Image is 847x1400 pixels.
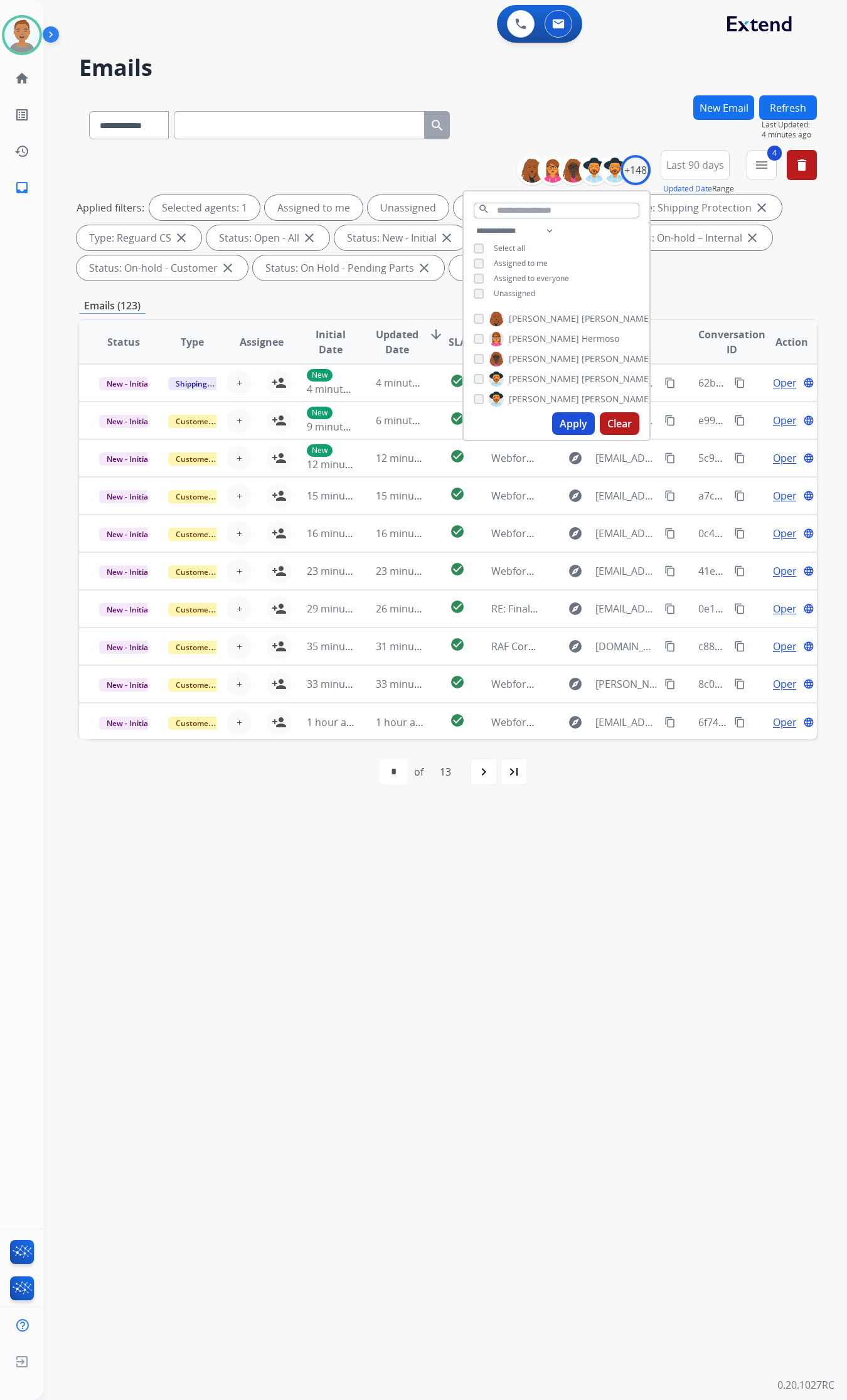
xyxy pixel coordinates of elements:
[107,334,140,350] span: Status
[272,375,287,390] mat-icon: person_add
[99,377,157,390] span: New - Initial
[237,488,242,503] span: +
[582,333,619,345] span: Hermoso
[99,641,157,654] span: New - Initial
[168,678,250,692] span: Customer Support
[582,393,652,405] span: [PERSON_NAME]
[568,676,583,692] mat-icon: explore
[773,564,799,579] span: Open
[99,603,157,616] span: New - Initial
[663,183,734,194] span: Range
[595,676,658,692] span: [PERSON_NAME][EMAIL_ADDRESS][DOMAIN_NAME]
[168,603,250,616] span: Customer Support
[226,671,252,697] button: +
[509,373,579,385] span: [PERSON_NAME]
[149,195,260,220] div: Selected agents: 1
[745,230,760,245] mat-icon: close
[494,288,535,299] span: Unassigned
[226,710,252,735] button: +
[664,641,676,652] mat-icon: content_copy
[307,457,380,471] span: 12 minutes ago
[376,602,449,616] span: 26 minutes ago
[777,1377,834,1392] p: 0.20.1027RC
[307,444,333,457] p: New
[226,558,252,584] button: +
[663,184,712,194] button: Updated Date
[734,603,745,614] mat-icon: content_copy
[376,677,449,691] span: 33 minutes ago
[803,678,814,690] mat-icon: language
[582,373,652,385] span: [PERSON_NAME]
[376,526,449,540] span: 16 minutes ago
[168,377,254,390] span: Shipping Protection
[14,71,29,86] mat-icon: home
[595,488,658,503] span: [EMAIL_ADDRESS][DOMAIN_NAME]
[174,230,189,245] mat-icon: close
[762,130,817,140] span: 4 minutes ago
[237,715,242,730] span: +
[803,641,814,652] mat-icon: language
[509,333,579,345] span: [PERSON_NAME]
[77,225,201,250] div: Type: Reguard CS
[376,489,449,503] span: 15 minutes ago
[226,483,252,508] button: +
[762,120,817,130] span: Last Updated:
[376,451,449,465] span: 12 minutes ago
[491,715,775,729] span: Webform from [EMAIL_ADDRESS][DOMAIN_NAME] on [DATE]
[450,411,465,426] mat-icon: check_circle
[491,489,775,503] span: Webform from [EMAIL_ADDRESS][DOMAIN_NAME] on [DATE]
[568,526,583,541] mat-icon: explore
[509,353,579,365] span: [PERSON_NAME]
[664,415,676,426] mat-icon: content_copy
[568,601,583,616] mat-icon: explore
[237,601,242,616] span: +
[748,320,817,364] th: Action
[226,370,252,395] button: +
[595,601,658,616] span: [EMAIL_ADDRESS][DOMAIN_NAME]
[454,195,612,220] div: Type: Customer Support
[595,451,658,466] span: [EMAIL_ADDRESS][DOMAIN_NAME]
[494,243,525,254] span: Select all
[664,565,676,577] mat-icon: content_copy
[666,163,724,168] span: Last 90 days
[376,564,449,578] span: 23 minutes ago
[698,327,765,357] span: Conversation ID
[99,490,157,503] span: New - Initial
[609,225,772,250] div: Status: On-hold – Internal
[773,451,799,466] span: Open
[226,596,252,621] button: +
[237,526,242,541] span: +
[664,452,676,464] mat-icon: content_copy
[568,451,583,466] mat-icon: explore
[450,524,465,539] mat-icon: check_circle
[734,377,745,388] mat-icon: content_copy
[491,602,814,616] span: RE: Final Reminder! Send in your product to proceed with your claim
[491,451,775,465] span: Webform from [EMAIL_ADDRESS][DOMAIN_NAME] on [DATE]
[168,415,250,428] span: Customer Support
[734,528,745,539] mat-icon: content_copy
[307,327,355,357] span: Initial Date
[99,717,157,730] span: New - Initial
[79,298,146,314] p: Emails (123)
[376,327,418,357] span: Updated Date
[272,639,287,654] mat-icon: person_add
[664,528,676,539] mat-icon: content_copy
[803,528,814,539] mat-icon: language
[754,200,769,215] mat-icon: close
[773,488,799,503] span: Open
[773,676,799,692] span: Open
[449,334,467,350] span: SLA
[376,414,443,427] span: 6 minutes ago
[307,489,380,503] span: 15 minutes ago
[307,564,380,578] span: 23 minutes ago
[240,334,284,350] span: Assignee
[803,565,814,577] mat-icon: language
[773,601,799,616] span: Open
[664,678,676,690] mat-icon: content_copy
[664,717,676,728] mat-icon: content_copy
[754,158,769,173] mat-icon: menu
[168,641,250,654] span: Customer Support
[253,255,444,281] div: Status: On Hold - Pending Parts
[368,195,449,220] div: Unassigned
[168,452,250,466] span: Customer Support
